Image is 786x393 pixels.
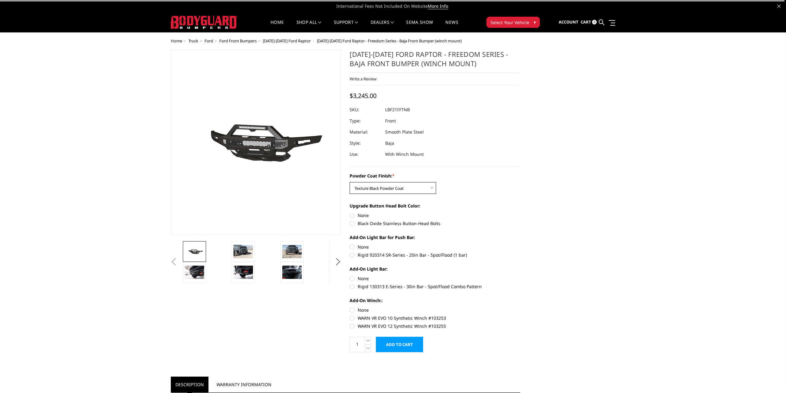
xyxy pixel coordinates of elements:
label: Rigid 130313 E-Series - 30in Bar - Spot/Flood Combo Pattern [350,283,520,290]
dd: Front [385,115,396,126]
span: Account [559,19,578,25]
button: Select Your Vehicle [486,17,540,28]
label: Powder Coat Finish: [350,173,520,179]
a: SEMA Show [406,20,433,32]
a: Warranty Information [212,377,276,392]
label: None [350,212,520,219]
label: Add-On Light Bar for Push Bar: [350,234,520,241]
label: WARN VR EVO 10 Synthetic Winch #103253 [350,315,520,321]
label: Add-On Light Bar: [350,266,520,272]
img: BODYGUARD BUMPERS [171,16,237,29]
a: Home [171,38,182,44]
dd: Smooth Plate Steel [385,126,424,138]
a: Cart 0 [581,14,597,31]
a: Description [171,377,208,392]
dd: Baja [385,138,394,149]
a: Ford Front Bumpers [219,38,257,44]
img: 2021-2025 Ford Raptor - Freedom Series - Baja Front Bumper (winch mount) [282,245,302,258]
a: Ford [204,38,213,44]
span: ▾ [534,19,536,25]
dt: Type: [350,115,380,126]
dt: Use: [350,149,380,160]
a: Write a Review [350,76,376,82]
button: Previous [169,257,179,267]
a: [DATE]-[DATE] Ford Raptor [263,38,311,44]
img: 2021-2025 Ford Raptor - Freedom Series - Baja Front Bumper (winch mount) [185,247,204,256]
a: Account [559,14,578,31]
span: Cart [581,19,591,25]
dd: LBF21IYTNB [385,104,410,115]
a: Support [334,20,358,32]
button: Next [333,257,343,267]
a: Dealers [371,20,394,32]
span: 0 [592,20,597,24]
a: Truck [188,38,198,44]
dd: With Winch Mount [385,149,424,160]
img: 2021-2025 Ford Raptor - Freedom Series - Baja Front Bumper (winch mount) [282,266,302,279]
a: News [445,20,458,32]
label: WARN VR EVO 12 Synthetic Winch #103255 [350,323,520,329]
a: shop all [296,20,322,32]
img: 2021-2025 Ford Raptor - Freedom Series - Baja Front Bumper (winch mount) [233,245,253,258]
a: 2021-2025 Ford Raptor - Freedom Series - Baja Front Bumper (winch mount) [171,49,341,235]
img: 2021-2025 Ford Raptor - Freedom Series - Baja Front Bumper (winch mount) [233,266,253,279]
a: More Info [428,3,448,9]
label: Add-On Winch:: [350,297,520,304]
label: Upgrade Button Head Bolt Color: [350,203,520,209]
label: None [350,307,520,313]
span: Select Your Vehicle [490,19,529,26]
img: 2021-2025 Ford Raptor - Freedom Series - Baja Front Bumper (winch mount) [185,266,204,279]
iframe: Chat Widget [755,363,786,393]
a: Home [271,20,284,32]
dt: Material: [350,126,380,138]
span: [DATE]-[DATE] Ford Raptor - Freedom Series - Baja Front Bumper (winch mount) [317,38,462,44]
dt: Style: [350,138,380,149]
label: Rigid 920314 SR-Series - 20in Bar - Spot/Flood (1 bar) [350,252,520,258]
label: None [350,244,520,250]
span: $3,245.00 [350,92,376,100]
label: Black Oxide Stainless Button-Head Bolts [350,220,520,227]
input: Add to Cart [376,337,423,352]
label: None [350,275,520,282]
dt: SKU: [350,104,380,115]
h1: [DATE]-[DATE] Ford Raptor - Freedom Series - Baja Front Bumper (winch mount) [350,49,520,73]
